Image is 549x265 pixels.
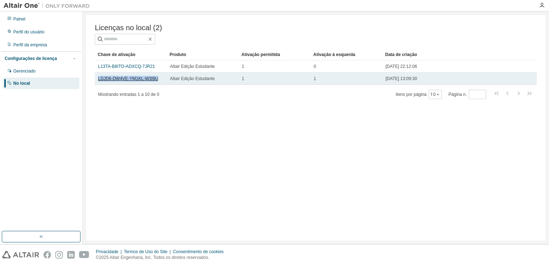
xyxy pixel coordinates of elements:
a: L13TA-B8ITO-ADXCQ-7JR21 [98,64,155,69]
img: facebook.svg [43,251,51,259]
font: 10 [430,92,435,97]
span: 0 [314,64,316,69]
span: Licenças no local (2) [95,24,162,32]
font: 2025 Altair Engenharia, Inc. Todos os direitos reservados. [99,255,209,260]
div: Ativação permitida [241,49,308,60]
span: Altair Edição Estudante [170,76,215,82]
div: Termos de Uso do Site [124,249,173,255]
span: 1 [242,64,244,69]
font: Página n. [448,92,467,97]
span: Mostrando entradas 1 a 10 de 0 [98,92,159,97]
div: No local [13,80,30,86]
a: LDJD6-DW4VE-YM1KL-W3I9U [98,76,158,81]
div: Data de criação [385,49,505,60]
span: [DATE] 13:09:30 [386,76,417,82]
div: Privacidade [96,249,124,255]
span: 1 [314,76,316,82]
div: Configurações de licença [5,56,57,61]
div: Consentimento de cookies [173,249,228,255]
img: instagram.svg [55,251,63,259]
div: Painel [13,16,25,22]
div: Chave de ativação [98,49,164,60]
img: Altair Um [4,2,93,9]
div: Ativação à esquerda [313,49,379,60]
span: Altair Edição Estudante [170,64,215,69]
span: 1 [242,76,244,82]
div: Perfil do usuário [13,29,45,35]
font: Itens por página [396,92,426,97]
span: [DATE] 22:12:06 [386,64,417,69]
div: Perfil da empresa [13,42,47,48]
div: Produto [170,49,236,60]
img: linkedin.svg [67,251,75,259]
p: © [96,255,228,261]
div: Gerenciado [13,68,36,74]
img: altair_logo.svg [2,251,39,259]
img: youtube.svg [79,251,89,259]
